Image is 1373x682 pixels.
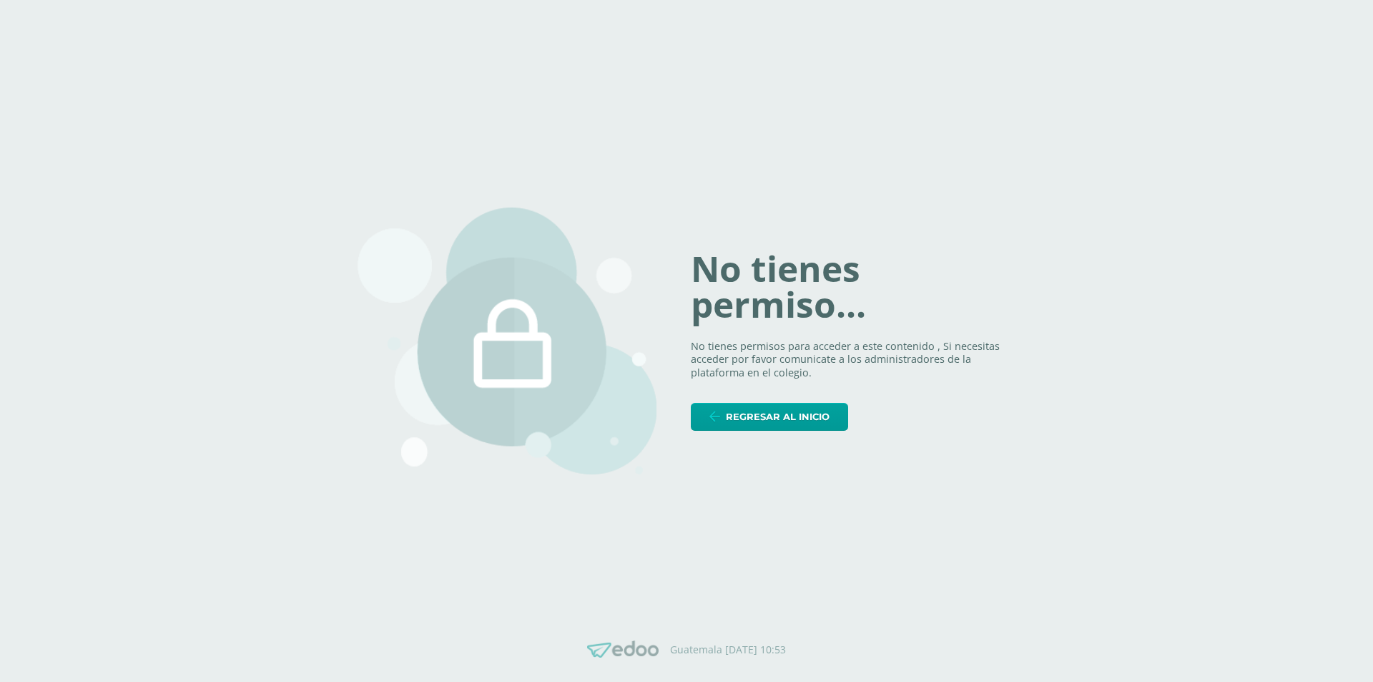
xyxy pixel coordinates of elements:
img: 403.png [358,208,656,475]
img: Edoo [587,640,659,658]
a: Regresar al inicio [691,403,848,431]
span: Regresar al inicio [726,404,830,430]
p: No tienes permisos para acceder a este contenido , Si necesitas acceder por favor comunicate a lo... [691,340,1015,380]
p: Guatemala [DATE] 10:53 [670,643,786,656]
h1: No tienes permiso... [691,251,1015,322]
